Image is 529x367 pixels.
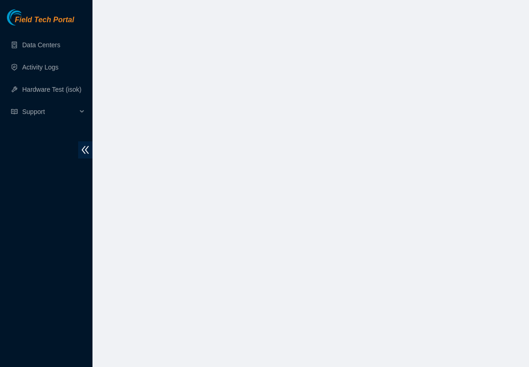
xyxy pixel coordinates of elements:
[7,17,74,29] a: Akamai TechnologiesField Tech Portal
[22,63,59,71] a: Activity Logs
[78,141,92,158] span: double-left
[22,41,60,49] a: Data Centers
[15,16,74,25] span: Field Tech Portal
[7,9,47,25] img: Akamai Technologies
[11,108,18,115] span: read
[22,102,77,121] span: Support
[22,86,81,93] a: Hardware Test (isok)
